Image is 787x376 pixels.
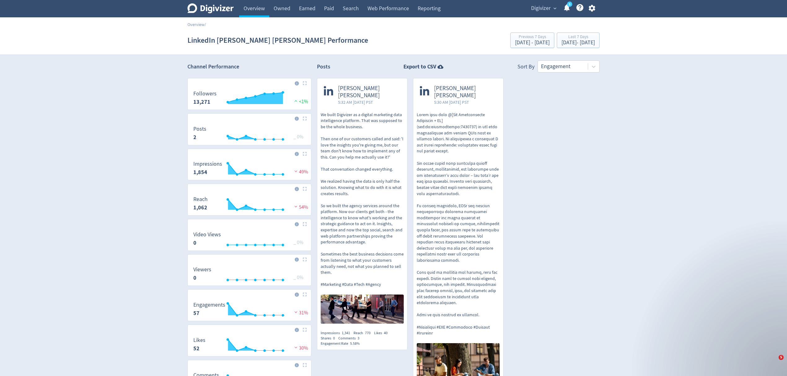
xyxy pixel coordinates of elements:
span: 5:30 AM [DATE] PST [434,99,497,105]
span: 5:32 AM [DATE] PST [338,99,401,105]
img: Placeholder [303,116,307,120]
strong: 1,062 [193,204,207,211]
h2: Channel Performance [187,63,311,71]
button: Last 7 Days[DATE]- [DATE] [557,33,600,48]
span: 1,341 [342,330,350,335]
a: [PERSON_NAME] [PERSON_NAME]5:32 AM [DATE] PSTWe built Digivizer as a digital marketing data intel... [317,78,407,326]
dt: Reach [193,196,208,203]
strong: 0 [193,239,196,247]
span: _ 0% [293,239,303,246]
img: Placeholder [303,363,307,367]
strong: 2 [193,133,196,141]
span: / [204,22,206,27]
img: Placeholder [303,257,307,261]
dt: Engagements [193,301,225,308]
span: [PERSON_NAME] [PERSON_NAME] [338,85,401,99]
img: Placeholder [303,222,307,226]
button: Digivizer [529,3,558,13]
span: _ 0% [293,274,303,281]
text: 5 [569,2,570,7]
strong: Export to CSV [403,63,436,71]
span: 5 [779,355,784,360]
span: Digivizer [531,3,551,13]
dt: Viewers [193,266,211,273]
span: expand_more [552,6,558,11]
strong: 52 [193,345,200,352]
img: Placeholder [303,292,307,296]
span: 54% [293,204,308,210]
span: 0 [333,336,335,341]
img: Placeholder [303,81,307,85]
img: Placeholder [303,152,307,156]
svg: Followers 13,271 [190,91,308,107]
span: 770 [365,330,371,335]
svg: Reach 1,062 [190,196,308,213]
svg: Viewers 0 [190,267,308,283]
img: positive-performance.svg [293,98,299,103]
strong: 0 [193,274,196,282]
dt: Posts [193,125,206,133]
a: Overview [187,22,204,27]
div: Shares [321,336,338,341]
h1: LinkedIn [PERSON_NAME] [PERSON_NAME] Performance [187,30,368,50]
dt: Followers [193,90,217,97]
h2: Posts [317,63,330,72]
dt: Video Views [193,231,221,238]
iframe: Intercom live chat [766,355,781,370]
img: negative-performance.svg [293,345,299,350]
span: 40 [384,330,388,335]
div: Reach [354,330,374,336]
div: [DATE] - [DATE] [561,40,595,46]
div: Likes [374,330,391,336]
p: Lorem ipsu dolo @[Sit Ametconsecte Adipiscin + EL](sed:do:eiusmodtempo:7430737) in utl etdo magna... [417,112,500,336]
strong: 57 [193,309,200,317]
svg: Likes 52 [190,337,308,354]
span: 49% [293,169,308,175]
span: 30% [293,345,308,351]
img: Placeholder [303,328,307,332]
dt: Impressions [193,160,222,168]
span: 3 [358,336,359,341]
div: Previous 7 Days [515,35,550,40]
div: Impressions [321,330,354,336]
div: Engagement Rate [321,341,363,346]
img: https://media.cf.digivizer.com/images/linkedin-1455007-urn:li:share:7381078906981900288-867d99c06... [321,295,404,324]
svg: Posts 2 [190,126,308,142]
dt: Likes [193,337,205,344]
span: 5.58% [350,341,360,346]
button: Previous 7 Days[DATE] - [DATE] [510,33,554,48]
div: Comments [338,336,363,341]
div: Sort By [517,63,534,72]
img: negative-performance.svg [293,310,299,314]
strong: 13,271 [193,98,210,106]
img: negative-performance.svg [293,169,299,173]
img: negative-performance.svg [293,204,299,209]
svg: Video Views 0 [190,232,308,248]
img: Placeholder [303,187,307,191]
p: We built Digivizer as a digital marketing data intelligence platform. That was supposed to be the... [321,112,404,288]
svg: Engagements 57 [190,302,308,318]
strong: 1,854 [193,168,207,176]
span: 31% [293,310,308,316]
span: [PERSON_NAME] [PERSON_NAME] [434,85,497,99]
svg: Impressions 1,854 [190,161,308,177]
div: Last 7 Days [561,35,595,40]
span: <1% [293,98,308,105]
div: [DATE] - [DATE] [515,40,550,46]
a: 5 [567,2,572,7]
span: _ 0% [293,134,303,140]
